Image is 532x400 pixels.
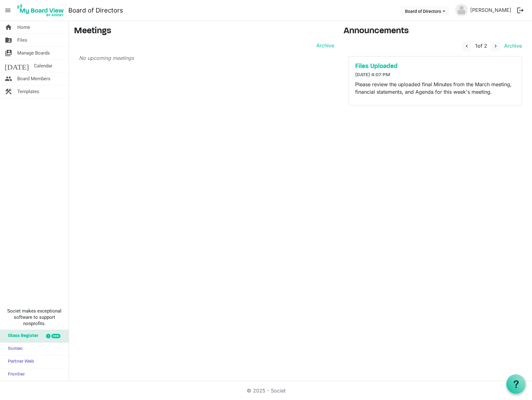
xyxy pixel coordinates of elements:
[5,343,23,355] span: Sumac
[514,4,527,17] button: logout
[493,43,498,49] span: navigate_next
[247,387,286,394] a: © 2025 - Societ
[5,355,34,368] span: Partner Web
[5,47,12,59] span: switch_account
[355,81,515,96] p: Please review the uploaded final Minutes from the March meeting, financial statements, and Agenda...
[51,334,61,338] div: new
[5,368,25,381] span: Frontier
[17,34,27,46] span: Files
[17,72,50,85] span: Board Members
[2,4,14,16] span: menu
[491,42,500,51] button: navigate_next
[5,21,12,34] span: home
[5,72,12,85] span: people
[34,60,52,72] span: Calendar
[455,4,468,16] img: no-profile-picture.svg
[17,21,30,34] span: Home
[17,47,50,59] span: Manage Boards
[468,4,514,16] a: [PERSON_NAME]
[3,308,66,327] span: Societ makes exceptional software to support nonprofits.
[464,43,470,49] span: navigate_before
[74,26,334,37] h3: Meetings
[5,330,38,342] span: Glass Register
[15,3,66,18] img: My Board View Logo
[79,54,334,62] p: No upcoming meetings
[502,43,522,49] a: Archive
[314,42,334,49] a: Archive
[475,43,487,49] span: of 2
[17,85,39,98] span: Templates
[344,26,527,37] h3: Announcements
[15,3,68,18] a: My Board View Logo
[355,63,515,70] a: Files Uploaded
[68,4,123,17] a: Board of Directors
[5,34,12,46] span: folder_shared
[355,72,390,77] span: [DATE] 4:07 PM
[475,43,477,49] span: 1
[5,85,12,98] span: construction
[401,7,449,15] button: Board of Directors dropdownbutton
[5,60,29,72] span: [DATE]
[462,42,471,51] button: navigate_before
